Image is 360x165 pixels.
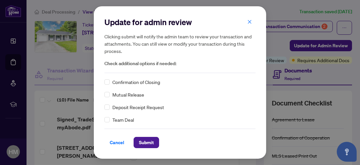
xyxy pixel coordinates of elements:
[247,20,252,24] span: close
[139,137,154,148] span: Submit
[104,17,256,27] h2: Update for admin review
[104,60,256,67] span: Check additional options if needed:
[104,137,130,148] button: Cancel
[134,137,159,148] button: Submit
[337,142,357,162] button: Open asap
[104,33,256,55] h5: Clicking submit will notify the admin team to review your transaction and attachments. You can st...
[112,78,160,86] span: Confirmation of Closing
[112,91,144,98] span: Mutual Release
[110,137,124,148] span: Cancel
[112,116,134,123] span: Team Deal
[112,103,164,111] span: Deposit Receipt Request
